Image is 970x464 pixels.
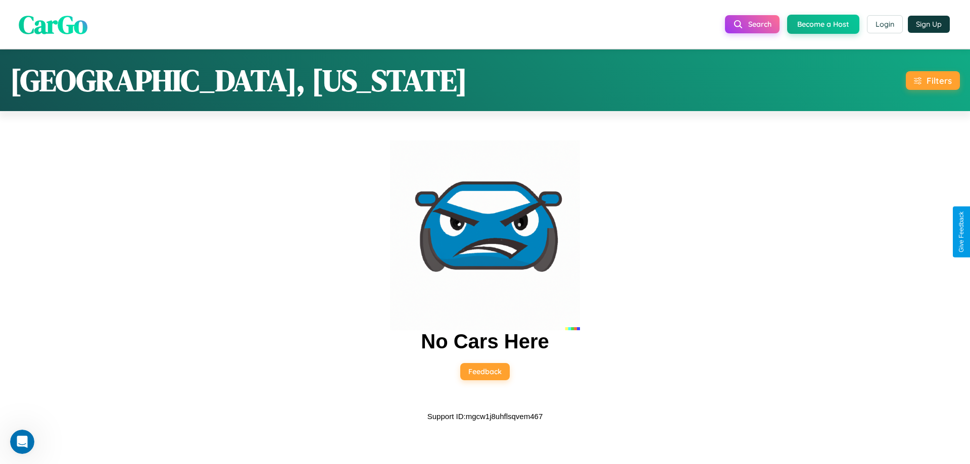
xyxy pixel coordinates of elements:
div: Filters [927,75,952,86]
button: Become a Host [787,15,859,34]
h2: No Cars Here [421,330,549,353]
iframe: Intercom live chat [10,430,34,454]
button: Login [867,15,903,33]
img: car [390,140,580,330]
span: Search [748,20,771,29]
button: Search [725,15,780,33]
button: Sign Up [908,16,950,33]
h1: [GEOGRAPHIC_DATA], [US_STATE] [10,60,467,101]
button: Filters [906,71,960,90]
div: Give Feedback [958,212,965,252]
button: Feedback [460,363,510,380]
p: Support ID: mgcw1j8uhflsqvem467 [427,409,543,423]
span: CarGo [19,7,87,41]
